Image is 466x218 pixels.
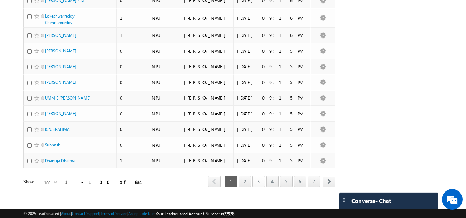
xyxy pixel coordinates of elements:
[152,79,177,85] div: NPU
[45,111,76,116] a: [PERSON_NAME]
[237,126,308,132] div: [DATE] 09:15 PM
[237,48,308,54] div: [DATE] 09:15 PM
[128,211,155,216] a: Acceptable Use
[43,179,54,187] span: 100
[45,127,70,132] a: K.N.BRAHMA
[120,126,145,132] div: 0
[184,157,230,164] div: [PERSON_NAME]
[184,142,230,148] div: [PERSON_NAME]
[184,48,230,54] div: [PERSON_NAME]
[351,198,391,204] span: Converse - Chat
[308,176,320,187] a: 7
[266,176,279,187] a: 4
[45,33,76,38] a: [PERSON_NAME]
[36,36,116,45] div: Chat with us now
[323,176,335,187] span: next
[237,32,308,38] div: [DATE] 09:16 PM
[152,15,177,21] div: NPU
[120,32,145,38] div: 1
[152,48,177,54] div: NPU
[72,211,99,216] a: Contact Support
[120,15,145,21] div: 1
[9,64,126,163] textarea: Type your message and hit 'Enter'
[65,178,140,186] div: 1 - 100 of 634
[323,176,335,187] a: next
[208,176,221,187] span: prev
[152,95,177,101] div: NPU
[120,63,145,70] div: 0
[152,126,177,132] div: NPU
[120,95,145,101] div: 0
[100,211,127,216] a: Terms of Service
[54,181,60,184] span: select
[23,210,234,217] span: © 2025 LeadSquared | | | | |
[152,142,177,148] div: NPU
[237,63,308,70] div: [DATE] 09:15 PM
[237,157,308,164] div: [DATE] 09:15 PM
[208,176,221,187] a: prev
[45,158,75,163] a: Dhanuja Dharma
[237,79,308,85] div: [DATE] 09:15 PM
[156,211,234,216] span: Your Leadsquared Account Number is
[184,79,230,85] div: [PERSON_NAME]
[45,48,76,53] a: [PERSON_NAME]
[45,13,75,25] a: Lokeshwarreddy Chennamreddy
[120,48,145,54] div: 0
[120,111,145,117] div: 0
[152,32,177,38] div: NPU
[237,111,308,117] div: [DATE] 09:15 PM
[341,197,347,203] img: carter-drag
[237,95,308,101] div: [DATE] 09:15 PM
[45,80,76,85] a: [PERSON_NAME]
[184,32,230,38] div: [PERSON_NAME]
[152,63,177,70] div: NPU
[152,157,177,164] div: NPU
[225,176,237,187] span: 1
[184,95,230,101] div: [PERSON_NAME]
[184,63,230,70] div: [PERSON_NAME]
[252,176,265,187] a: 3
[120,79,145,85] div: 0
[45,142,60,147] a: Subhash
[120,157,145,164] div: 1
[239,176,251,187] a: 2
[237,142,308,148] div: [DATE] 09:15 PM
[94,169,125,178] em: Start Chat
[120,142,145,148] div: 0
[45,95,91,101] a: UMM E [PERSON_NAME]
[280,176,293,187] a: 5
[113,3,130,20] div: Minimize live chat window
[184,126,230,132] div: [PERSON_NAME]
[237,15,308,21] div: [DATE] 09:16 PM
[152,111,177,117] div: NPU
[184,15,230,21] div: [PERSON_NAME]
[61,211,71,216] a: About
[294,176,306,187] a: 6
[184,111,230,117] div: [PERSON_NAME]
[12,36,29,45] img: d_60004797649_company_0_60004797649
[224,211,234,216] span: 77978
[23,179,37,185] div: Show
[45,64,76,69] a: [PERSON_NAME]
